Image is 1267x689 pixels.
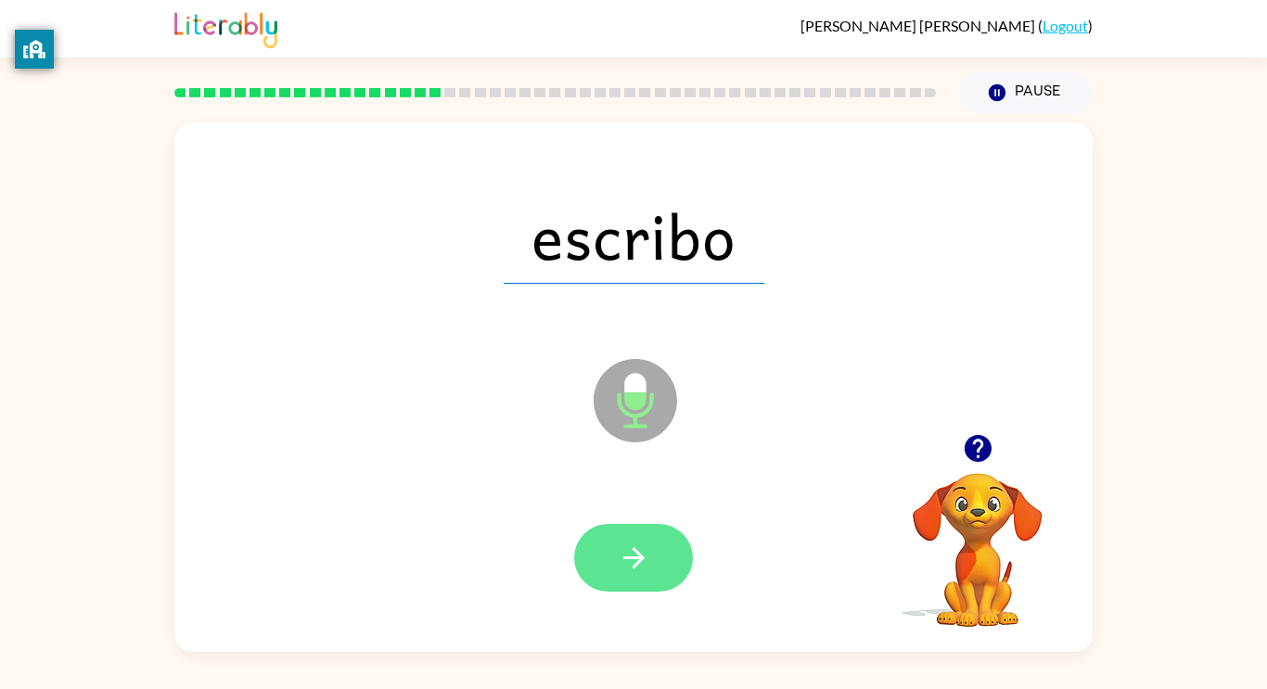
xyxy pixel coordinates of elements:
button: Pause [958,71,1093,114]
div: ( ) [800,17,1093,34]
a: Logout [1043,17,1088,34]
button: privacy banner [15,30,54,69]
video: Your browser must support playing .mp4 files to use Literably. Please try using another browser. [885,444,1070,630]
span: [PERSON_NAME] [PERSON_NAME] [800,17,1038,34]
span: escribo [504,187,764,284]
img: Literably [174,7,277,48]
